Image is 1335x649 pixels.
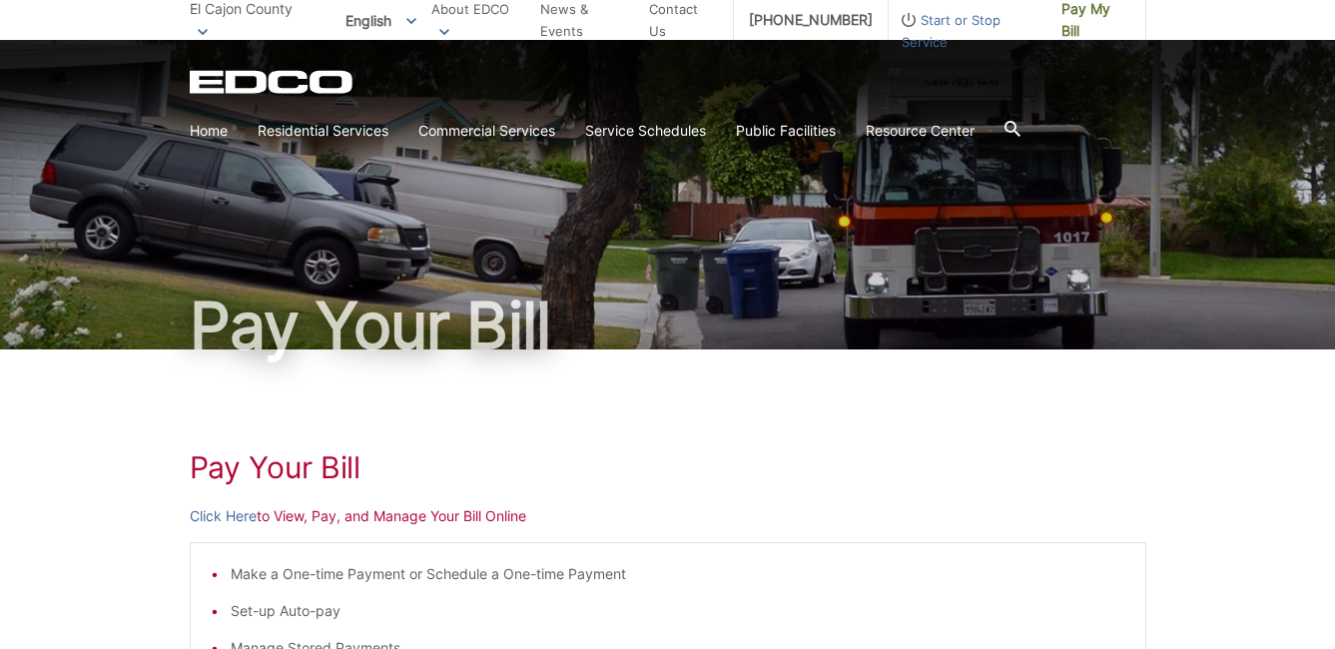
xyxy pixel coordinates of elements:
li: Set-up Auto-pay [231,600,1125,622]
a: Service Schedules [585,120,706,142]
a: EDCD logo. Return to the homepage. [190,70,355,94]
li: Make a One-time Payment or Schedule a One-time Payment [231,563,1125,585]
span: English [331,4,431,37]
p: to View, Pay, and Manage Your Bill Online [190,505,1146,527]
a: Commercial Services [418,120,555,142]
h1: Pay Your Bill [190,294,1146,357]
a: Click Here [190,505,257,527]
a: Residential Services [258,120,388,142]
a: Resource Center [866,120,975,142]
h1: Pay Your Bill [190,449,1146,485]
a: Public Facilities [736,120,836,142]
a: Home [190,120,228,142]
